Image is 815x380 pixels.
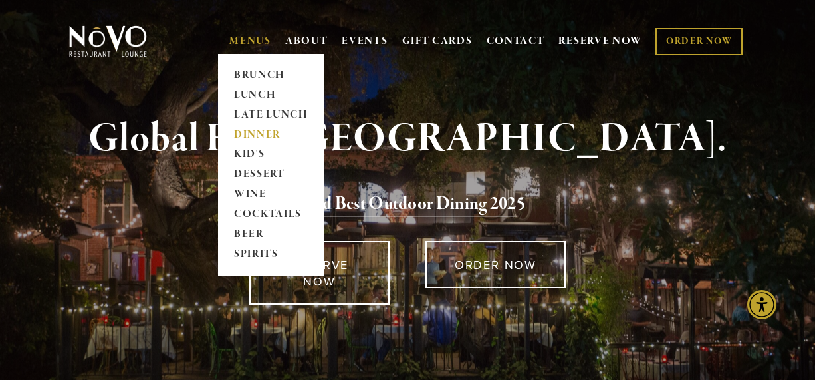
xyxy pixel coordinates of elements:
[285,35,328,48] a: ABOUT
[229,105,312,125] a: LATE LUNCH
[655,28,743,55] a: ORDER NOW
[558,29,642,54] a: RESERVE NOW
[487,29,545,54] a: CONTACT
[87,190,728,218] h2: 5
[229,165,312,185] a: DESSERT
[229,185,312,205] a: WINE
[229,245,312,265] a: SPIRITS
[229,205,312,225] a: COCKTAILS
[229,125,312,145] a: DINNER
[229,65,312,85] a: BRUNCH
[425,241,566,288] a: ORDER NOW
[290,192,517,218] a: Voted Best Outdoor Dining 202
[229,225,312,245] a: BEER
[88,114,726,164] strong: Global Fare. [GEOGRAPHIC_DATA].
[229,85,312,105] a: LUNCH
[229,145,312,165] a: KID'S
[229,35,271,48] a: MENUS
[342,35,388,48] a: EVENTS
[747,290,776,319] div: Accessibility Menu
[402,29,473,54] a: GIFT CARDS
[66,25,150,58] img: Novo Restaurant &amp; Lounge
